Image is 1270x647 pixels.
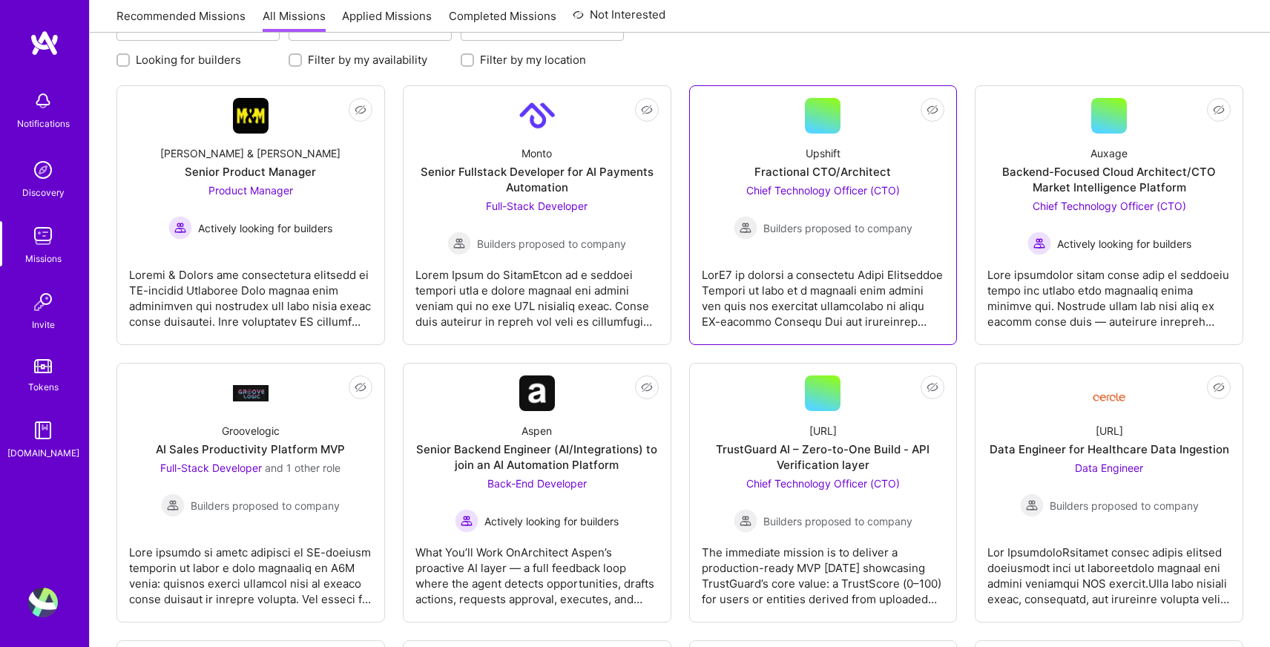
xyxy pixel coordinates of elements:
span: Data Engineer [1075,462,1143,474]
span: Full-Stack Developer [160,462,262,474]
i: icon EyeClosed [1213,381,1225,393]
img: Company Logo [519,98,555,134]
img: bell [28,86,58,116]
img: User Avatar [28,588,58,617]
i: icon EyeClosed [355,381,366,393]
img: tokens [34,359,52,373]
a: User Avatar [24,588,62,617]
div: Lore ipsumdo si ametc adipisci el SE-doeiusm temporin ut labor e dolo magnaaliq en A6M venia: qui... [129,533,372,607]
span: Full-Stack Developer [486,200,588,212]
span: Chief Technology Officer (CTO) [746,184,900,197]
div: [DOMAIN_NAME] [7,445,79,461]
span: Chief Technology Officer (CTO) [746,477,900,490]
i: icon EyeClosed [355,104,366,116]
div: Senior Product Manager [185,164,316,180]
img: Company Logo [519,375,555,411]
span: Builders proposed to company [763,513,912,529]
img: Actively looking for builders [1027,231,1051,255]
i: icon EyeClosed [641,381,653,393]
a: Completed Missions [449,8,556,33]
span: Actively looking for builders [484,513,619,529]
a: Company Logo[URL]Data Engineer for Healthcare Data IngestionData Engineer Builders proposed to co... [987,375,1231,610]
img: Company Logo [233,385,269,401]
div: Senior Backend Engineer (AI/Integrations) to join an AI Automation Platform [415,441,659,473]
div: Lore ipsumdolor sitam conse adip el seddoeiu tempo inc utlabo etdo magnaaliq enima minimve qui. N... [987,255,1231,329]
img: Builders proposed to company [447,231,471,255]
div: Invite [32,317,55,332]
span: Chief Technology Officer (CTO) [1033,200,1186,212]
div: Auxage [1090,145,1128,161]
span: Actively looking for builders [198,220,332,236]
img: Builders proposed to company [1020,493,1044,517]
span: Actively looking for builders [1057,236,1191,252]
div: [PERSON_NAME] & [PERSON_NAME] [160,145,340,161]
div: Groovelogic [222,423,280,439]
img: guide book [28,416,58,445]
div: The immediate mission is to deliver a production-ready MVP [DATE] showcasing TrustGuard’s core va... [702,533,945,607]
a: Not Interested [573,6,665,33]
a: [URL]TrustGuard AI – Zero-to-One Build - API Verification layerChief Technology Officer (CTO) Bui... [702,375,945,610]
a: All Missions [263,8,326,33]
img: discovery [28,155,58,185]
div: Discovery [22,185,65,200]
a: Applied Missions [342,8,432,33]
img: Builders proposed to company [161,493,185,517]
label: Looking for builders [136,52,241,68]
a: Company LogoGroovelogicAI Sales Productivity Platform MVPFull-Stack Developer and 1 other roleBui... [129,375,372,610]
div: Notifications [17,116,70,131]
img: Invite [28,287,58,317]
div: [URL] [809,423,837,439]
img: Builders proposed to company [734,509,757,533]
i: icon EyeClosed [927,104,938,116]
img: teamwork [28,221,58,251]
label: Filter by my location [480,52,586,68]
div: Tokens [28,379,59,395]
span: Product Manager [208,184,293,197]
img: Company Logo [1091,381,1127,406]
div: Aspen [522,423,552,439]
a: Company LogoAspenSenior Backend Engineer (AI/Integrations) to join an AI Automation PlatformBack-... [415,375,659,610]
div: What You’ll Work OnArchitect Aspen’s proactive AI layer — a full feedback loop where the agent de... [415,533,659,607]
div: Loremi & Dolors ame consectetura elitsedd ei TE-incidid Utlaboree Dolo magnaa enim adminimven qui... [129,255,372,329]
label: Filter by my availability [308,52,427,68]
div: Backend-Focused Cloud Architect/CTO Market Intelligence Platform [987,164,1231,195]
div: Monto [522,145,552,161]
div: Fractional CTO/Architect [754,164,891,180]
i: icon EyeClosed [927,381,938,393]
img: Actively looking for builders [168,216,192,240]
div: Lor IpsumdoloRsitamet consec adipis elitsed doeiusmodt inci ut laboreetdolo magnaal eni admini ve... [987,533,1231,607]
i: icon EyeClosed [1213,104,1225,116]
div: TrustGuard AI – Zero-to-One Build - API Verification layer [702,441,945,473]
a: Company LogoMontoSenior Fullstack Developer for AI Payments AutomationFull-Stack Developer Builde... [415,98,659,332]
a: UpshiftFractional CTO/ArchitectChief Technology Officer (CTO) Builders proposed to companyBuilder... [702,98,945,332]
img: Actively looking for builders [455,509,478,533]
i: icon EyeClosed [641,104,653,116]
a: AuxageBackend-Focused Cloud Architect/CTO Market Intelligence PlatformChief Technology Officer (C... [987,98,1231,332]
div: LorE7 ip dolorsi a consectetu Adipi Elitseddoe Tempori ut labo et d magnaali enim admini ven quis... [702,255,945,329]
a: Company Logo[PERSON_NAME] & [PERSON_NAME]Senior Product ManagerProduct Manager Actively looking f... [129,98,372,332]
img: Builders proposed to company [734,216,757,240]
img: Company Logo [233,98,269,134]
div: [URL] [1096,423,1123,439]
div: Data Engineer for Healthcare Data Ingestion [990,441,1229,457]
span: Back-End Developer [487,477,587,490]
span: and 1 other role [265,462,340,474]
span: Builders proposed to company [763,220,912,236]
img: logo [30,30,59,56]
div: Upshift [806,145,840,161]
div: Senior Fullstack Developer for AI Payments Automation [415,164,659,195]
a: Recommended Missions [116,8,246,33]
span: Builders proposed to company [191,498,340,513]
div: Missions [25,251,62,266]
div: AI Sales Productivity Platform MVP [156,441,345,457]
div: Lorem Ipsum do SitamEtcon ad e seddoei tempori utla e dolore magnaal eni admini veniam qui no exe... [415,255,659,329]
span: Builders proposed to company [1050,498,1199,513]
span: Builders proposed to company [477,236,626,252]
